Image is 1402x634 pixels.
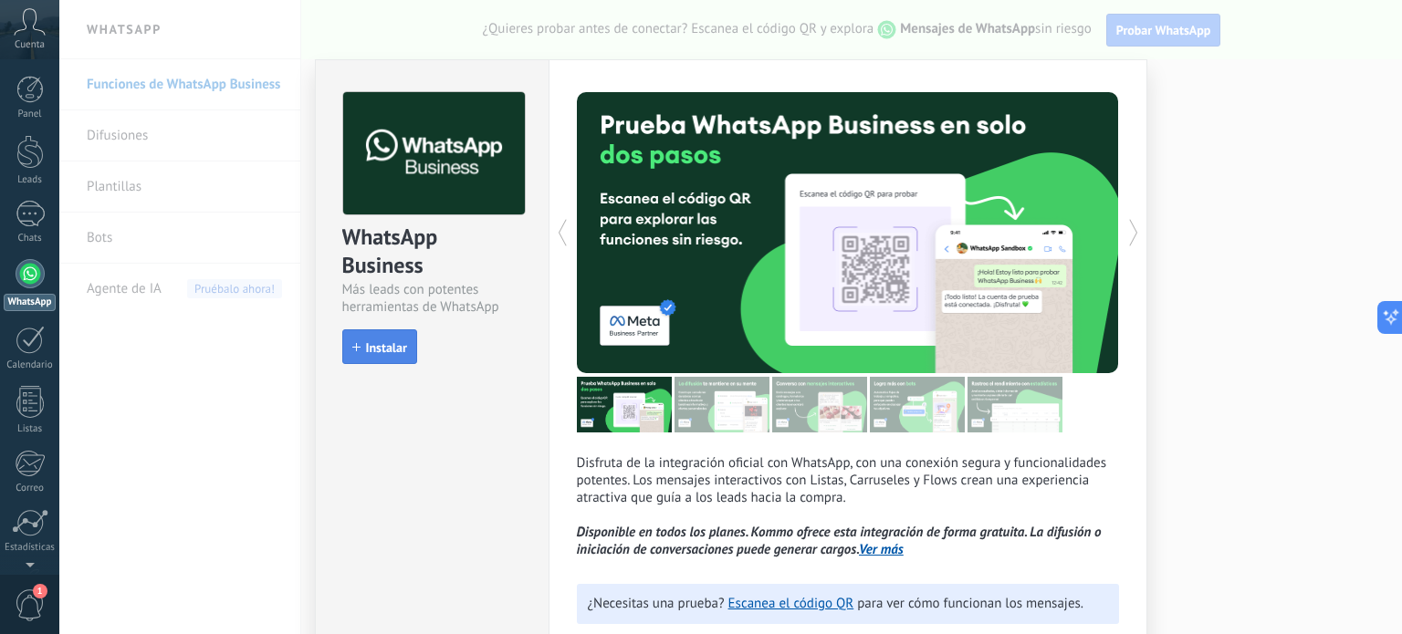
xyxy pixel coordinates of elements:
[4,233,57,244] div: Chats
[342,223,522,281] div: WhatsApp Business
[968,377,1062,432] img: tour_image_cc377002d0016b7ebaeb4dbe65cb2175.png
[859,541,904,558] a: Ver más
[342,281,522,316] div: Más leads con potentes herramientas de WhatsApp
[342,329,417,364] button: Instalar
[4,423,57,435] div: Listas
[4,542,57,554] div: Estadísticas
[870,377,965,432] img: tour_image_62c9952fc9cf984da8d1d2aa2c453724.png
[4,109,57,120] div: Panel
[33,584,47,598] span: 1
[857,595,1083,612] span: para ver cómo funcionan los mensajes.
[577,524,1102,558] i: Disponible en todos los planes. Kommo ofrece esta integración de forma gratuita. La difusión o in...
[15,39,45,51] span: Cuenta
[577,454,1119,558] p: Disfruta de la integración oficial con WhatsApp, con una conexión segura y funcionalidades potent...
[4,294,56,311] div: WhatsApp
[343,92,525,215] img: logo_main.png
[588,595,725,612] span: ¿Necesitas una prueba?
[728,595,854,612] a: Escanea el código QR
[4,483,57,494] div: Correo
[577,377,672,432] img: tour_image_7a4924cebc22ed9e3259523e50fe4fd6.png
[675,377,769,432] img: tour_image_cc27419dad425b0ae96c2716632553fa.png
[4,174,57,186] div: Leads
[772,377,867,432] img: tour_image_1009fe39f4f058b759f0df5a2b7f6f06.png
[366,341,407,354] span: Instalar
[4,359,57,371] div: Calendario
